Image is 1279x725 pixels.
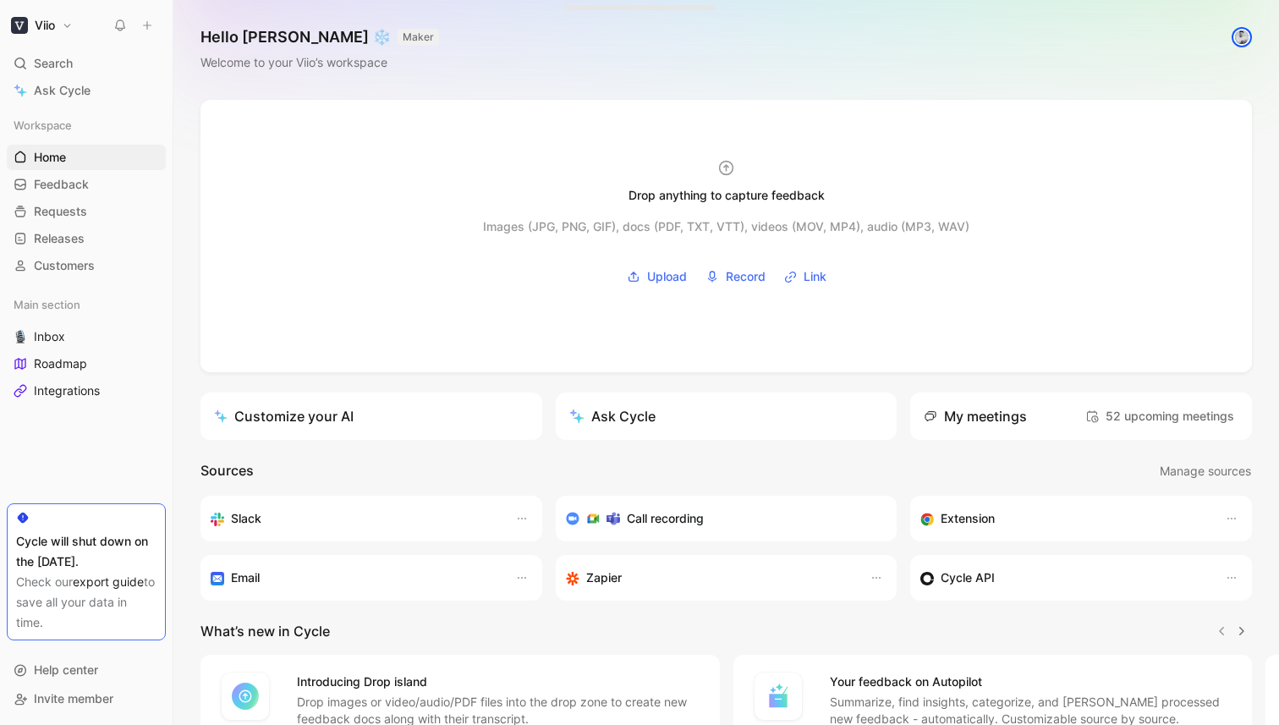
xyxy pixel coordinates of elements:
[34,176,89,193] span: Feedback
[231,568,260,588] h3: Email
[586,568,622,588] h3: Zapier
[10,327,30,347] button: 🎙️
[34,662,98,677] span: Help center
[34,257,95,274] span: Customers
[804,266,826,287] span: Link
[14,117,72,134] span: Workspace
[34,230,85,247] span: Releases
[483,217,969,237] div: Images (JPG, PNG, GIF), docs (PDF, TXT, VTT), videos (MOV, MP4), audio (MP3, WAV)
[7,351,166,376] a: Roadmap
[35,18,55,33] h1: Viio
[14,330,27,343] img: 🎙️
[556,393,897,440] button: Ask Cycle
[297,672,700,692] h4: Introducing Drop island
[7,324,166,349] a: 🎙️Inbox
[73,574,144,589] a: export guide
[621,264,693,289] button: Upload
[7,78,166,103] a: Ask Cycle
[1159,460,1252,482] button: Manage sources
[7,145,166,170] a: Home
[920,568,1208,588] div: Sync customers & send feedback from custom sources. Get inspired by our favorite use case
[7,253,166,278] a: Customers
[920,508,1208,529] div: Capture feedback from anywhere on the web
[1233,29,1250,46] img: avatar
[34,691,113,706] span: Invite member
[16,531,156,572] div: Cycle will shut down on the [DATE].
[941,568,995,588] h3: Cycle API
[34,355,87,372] span: Roadmap
[830,672,1232,692] h4: Your feedback on Autopilot
[398,29,439,46] button: MAKER
[7,14,77,37] button: ViioViio
[200,27,439,47] h1: Hello [PERSON_NAME] ❄️
[778,264,832,289] button: Link
[7,292,166,317] div: Main section
[924,406,1027,426] div: My meetings
[7,172,166,197] a: Feedback
[200,393,542,440] a: Customize your AI
[214,406,354,426] div: Customize your AI
[211,568,498,588] div: Forward emails to your feedback inbox
[7,51,166,76] div: Search
[211,508,498,529] div: Sync your customers, send feedback and get updates in Slack
[16,572,156,633] div: Check our to save all your data in time.
[34,203,87,220] span: Requests
[700,264,771,289] button: Record
[231,508,261,529] h3: Slack
[566,568,854,588] div: Capture feedback from thousands of sources with Zapier (survey results, recordings, sheets, etc).
[14,296,80,313] span: Main section
[569,406,656,426] div: Ask Cycle
[1160,461,1251,481] span: Manage sources
[7,378,166,404] a: Integrations
[7,226,166,251] a: Releases
[1081,403,1238,430] button: 52 upcoming meetings
[941,508,995,529] h3: Extension
[7,113,166,138] div: Workspace
[7,292,166,404] div: Main section🎙️InboxRoadmapIntegrations
[566,508,874,529] div: Record & transcribe meetings from Zoom, Meet & Teams.
[7,686,166,711] div: Invite member
[200,460,254,482] h2: Sources
[629,185,825,206] div: Drop anything to capture feedback
[34,328,65,345] span: Inbox
[627,508,704,529] h3: Call recording
[7,657,166,683] div: Help center
[1085,406,1234,426] span: 52 upcoming meetings
[200,621,330,641] h2: What’s new in Cycle
[200,52,439,73] div: Welcome to your Viio’s workspace
[11,17,28,34] img: Viio
[7,199,166,224] a: Requests
[34,53,73,74] span: Search
[34,80,91,101] span: Ask Cycle
[647,266,687,287] span: Upload
[34,149,66,166] span: Home
[726,266,766,287] span: Record
[34,382,100,399] span: Integrations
